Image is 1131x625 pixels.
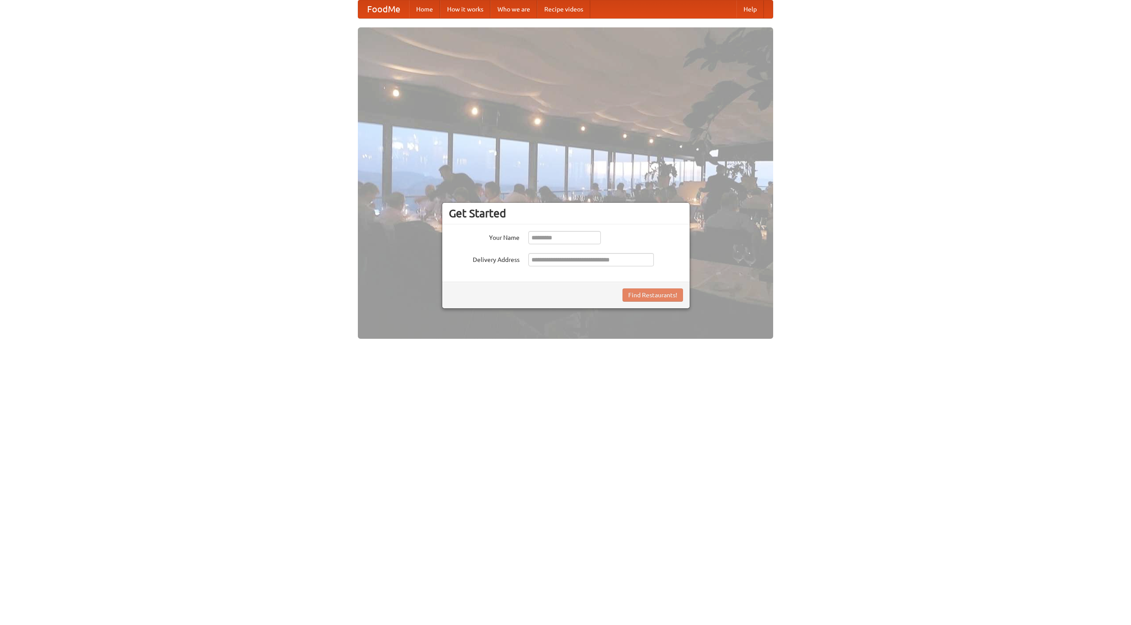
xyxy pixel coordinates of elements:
a: How it works [440,0,490,18]
a: Recipe videos [537,0,590,18]
a: Home [409,0,440,18]
button: Find Restaurants! [622,288,683,302]
h3: Get Started [449,207,683,220]
label: Delivery Address [449,253,520,264]
label: Your Name [449,231,520,242]
a: Who we are [490,0,537,18]
a: FoodMe [358,0,409,18]
a: Help [736,0,764,18]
